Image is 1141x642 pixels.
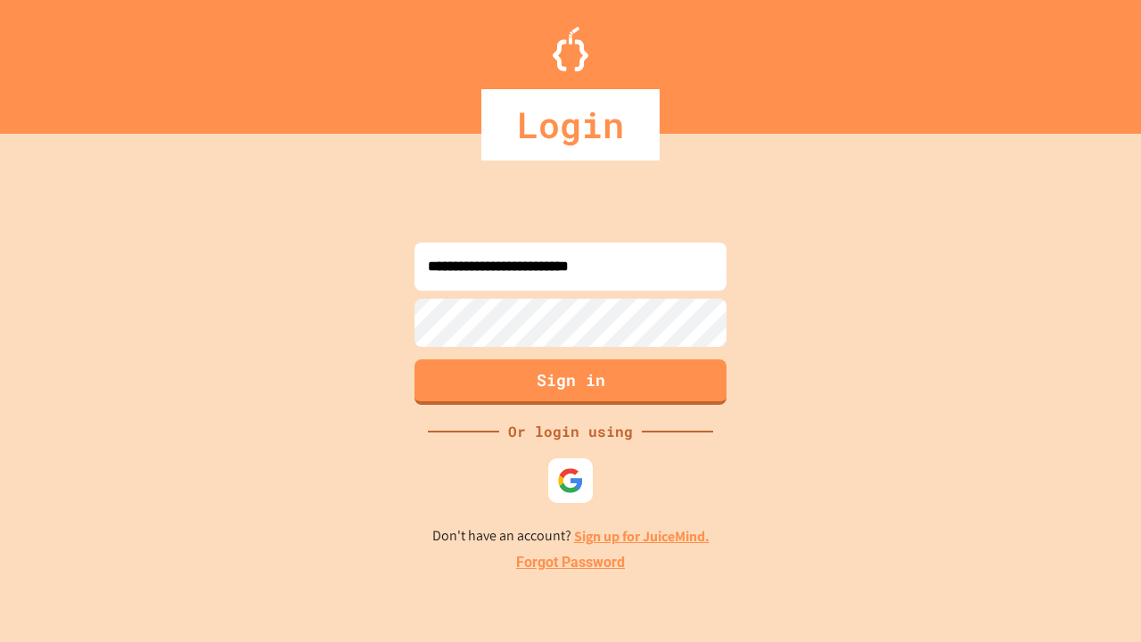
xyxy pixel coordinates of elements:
a: Sign up for JuiceMind. [574,527,710,546]
div: Or login using [499,421,642,442]
img: google-icon.svg [557,467,584,494]
a: Forgot Password [516,552,625,573]
button: Sign in [415,359,726,405]
p: Don't have an account? [432,525,710,547]
img: Logo.svg [553,27,588,71]
div: Login [481,89,660,160]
